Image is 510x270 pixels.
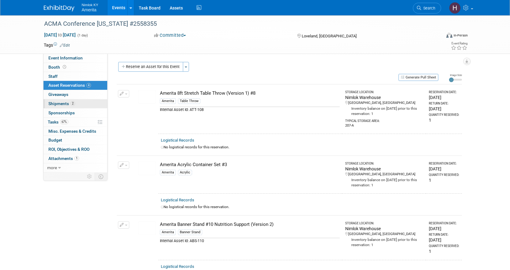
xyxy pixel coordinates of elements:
a: ROI, Objectives & ROO [43,145,107,154]
div: No logistical records for this reservation. [161,204,459,210]
div: [GEOGRAPHIC_DATA], [GEOGRAPHIC_DATA] [345,101,424,105]
span: Amerita [82,7,96,12]
span: ROI, Objectives & ROO [48,147,89,152]
span: Event Information [48,55,83,60]
span: Nimlok KY [82,1,98,8]
div: Nimlok Warehouse [345,226,424,232]
div: Reservation Date: [429,162,459,166]
a: Logistical Records [161,264,194,269]
a: Booth [43,63,107,72]
a: Attachments1 [43,154,107,163]
div: Amerita [160,230,176,235]
img: View Images [138,162,156,175]
td: Toggle Event Tabs [95,173,107,181]
div: [GEOGRAPHIC_DATA], [GEOGRAPHIC_DATA] [345,172,424,177]
div: [DATE] [429,94,459,101]
div: Return Date: [429,233,459,237]
div: Amerita [160,170,176,175]
td: Tags [44,42,70,48]
a: Search [413,3,441,13]
span: 1 [74,156,79,161]
span: [DATE] [DATE] [44,32,76,38]
a: Logistical Records [161,138,194,143]
div: 1 [429,117,459,123]
div: Amerita Banner Stand #10 Nutrition Support (Version 2) [160,221,340,228]
span: Tasks [48,120,68,124]
img: Hannah Durbin [449,2,461,14]
a: Sponsorships [43,108,107,117]
div: Reservation Date: [429,221,459,226]
span: Giveaways [48,92,68,97]
div: [DATE] [429,237,459,243]
div: Return Date: [429,101,459,106]
span: Budget [48,138,62,143]
div: Amerita Acrylic Container Set #3 [160,162,340,168]
span: Sponsorships [48,110,75,115]
div: Inventory balance on [DATE] prior to this reservation: 1 [345,105,424,116]
span: 4 [86,83,91,88]
a: Logistical Records [161,198,194,202]
a: Shipments2 [43,99,107,108]
div: 1 [429,177,459,183]
div: [DATE] [429,166,459,172]
div: Event Format [405,32,468,41]
td: Personalize Event Tab Strip [84,173,95,181]
div: Storage Location: [345,221,424,226]
div: Amerita [160,98,176,104]
span: Staff [48,74,58,79]
div: Nimlok Warehouse [345,166,424,172]
span: (1 day) [77,33,88,37]
a: Tasks67% [43,118,107,127]
div: Table Throw [178,98,200,104]
div: Inventory balance on [DATE] prior to this reservation: 1 [345,177,424,188]
img: ExhibitDay [44,5,74,11]
img: Format-Inperson.png [446,33,452,38]
a: Giveaways [43,90,107,99]
span: more [47,165,57,170]
span: Booth not reserved yet [62,65,67,69]
div: Event Rating [451,42,467,45]
a: Asset Reservations4 [43,81,107,90]
span: Search [421,6,435,10]
img: View Images [138,90,156,104]
div: Internal Asset Id: ABS-110 [160,238,340,244]
div: Quantity Reserved: [429,173,459,177]
div: Acrylic [178,170,192,175]
span: Attachments [48,156,79,161]
div: Reservation Date: [429,90,459,94]
div: Quantity Reserved: [429,244,459,248]
a: Edit [60,43,70,48]
span: to [57,32,63,37]
span: 2 [70,101,75,106]
div: [DATE] [429,226,459,232]
a: Event Information [43,54,107,63]
div: No logistical records for this reservation. [161,145,459,150]
div: ACMA Conference [US_STATE] #2558355 [42,18,432,29]
div: In-Person [453,33,468,38]
div: Banner Stand [178,230,202,235]
div: 1 [429,248,459,254]
button: Generate Pull Sheet [399,74,438,81]
a: Budget [43,136,107,145]
span: Booth [48,65,67,70]
div: Inventory balance on [DATE] prior to this reservation: 1 [345,237,424,248]
a: Staff [43,72,107,81]
span: 67% [60,120,68,124]
a: Misc. Expenses & Credits [43,127,107,136]
div: Image Size [449,73,462,77]
div: Internal Asset Id: ATT-108 [160,107,340,112]
div: [DATE] [429,106,459,112]
a: more [43,163,107,172]
button: Reserve an Asset for this Event [118,62,183,72]
div: 207-A [345,123,424,128]
span: Misc. Expenses & Credits [48,129,96,134]
span: Loveland, [GEOGRAPHIC_DATA] [302,34,357,38]
img: View Images [138,221,156,235]
button: Committed [152,32,188,39]
div: Nimlok Warehouse [345,94,424,101]
div: Storage Location: [345,90,424,94]
div: Storage Location: [345,162,424,166]
span: Shipments [48,101,75,106]
span: Asset Reservations [48,83,91,88]
div: Quantity Reserved: [429,113,459,117]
